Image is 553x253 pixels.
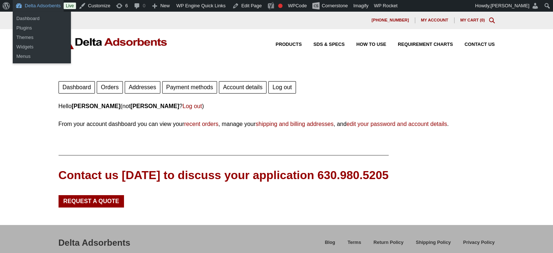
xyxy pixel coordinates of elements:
a: Blog [318,238,341,251]
a: Dashboard [13,14,71,23]
a: Payment methods [162,81,217,94]
span: Shipping Policy [416,240,451,245]
span: [PHONE_NUMBER] [372,18,409,22]
a: Dashboard [59,81,95,94]
span: SDS & SPECS [313,42,345,47]
span: Request a Quote [63,198,119,204]
span: Blog [325,240,335,245]
a: Contact Us [453,42,495,47]
ul: Delta Adsorbents [13,12,71,35]
div: Contact us [DATE] to discuss your application 630.980.5205 [59,167,389,183]
ul: Delta Adsorbents [13,31,71,63]
a: Request a Quote [59,195,124,207]
a: Account details [219,81,267,94]
a: Plugins [13,23,71,33]
strong: [PERSON_NAME] [72,103,120,109]
p: From your account dashboard you can view your , manage your , and . [59,119,495,129]
a: Log out [183,103,202,109]
span: Requirement Charts [398,42,453,47]
span: How to Use [356,42,386,47]
a: Addresses [125,81,160,94]
a: SDS & SPECS [302,42,345,47]
span: Return Policy [373,240,404,245]
a: My Cart (0) [460,18,485,22]
span: 0 [481,18,483,22]
div: Focus keyphrase not set [278,4,282,8]
a: Themes [13,33,71,42]
span: [PERSON_NAME] [490,3,529,8]
img: Delta Adsorbents [59,35,168,49]
div: Toggle Modal Content [489,17,495,23]
a: Shipping Policy [410,238,457,251]
a: Log out [268,81,296,94]
a: Terms [341,238,367,251]
a: [PHONE_NUMBER] [366,17,415,23]
span: Terms [348,240,361,245]
a: Privacy Policy [457,238,495,251]
a: recent orders [184,121,218,127]
a: Orders [97,81,123,94]
a: How to Use [345,42,386,47]
a: shipping and billing addresses [256,121,333,127]
div: Delta Adsorbents [59,237,131,249]
strong: [PERSON_NAME] [131,103,179,109]
a: edit your password and account details [346,121,447,127]
a: Menus [13,52,71,61]
nav: Account pages [59,79,495,94]
a: Live [64,3,76,9]
a: Return Policy [367,238,410,251]
a: Widgets [13,42,71,52]
span: My account [421,18,448,22]
a: Products [264,42,302,47]
span: Contact Us [465,42,495,47]
p: Hello (not ? ) [59,101,495,111]
a: My account [415,17,454,23]
span: Privacy Policy [463,240,495,245]
span: Products [276,42,302,47]
a: Requirement Charts [386,42,453,47]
